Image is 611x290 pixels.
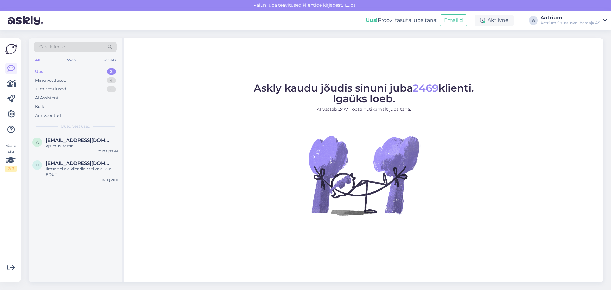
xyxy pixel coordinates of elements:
[540,20,600,25] div: Aatrium Sisustuskaubamaja AS
[306,118,421,232] img: No Chat active
[5,143,17,172] div: Vaata siia
[343,2,358,8] span: Luba
[366,17,437,24] div: Proovi tasuta juba täna:
[46,138,112,143] span: alisatihhonova@gmail.com
[35,103,44,110] div: Kõik
[36,140,39,145] span: a
[254,106,474,113] p: AI vastab 24/7. Tööta nutikamalt juba täna.
[35,95,59,101] div: AI Assistent
[99,178,118,182] div: [DATE] 20:11
[61,124,90,129] span: Uued vestlused
[46,160,112,166] span: urmas.rmk@gmail.com
[413,82,439,94] span: 2469
[107,86,116,92] div: 0
[540,15,600,20] div: Aatrium
[254,82,474,105] span: Askly kaudu jõudis sinuni juba klienti. Igaüks loeb.
[35,68,43,75] div: Uus
[34,56,41,64] div: All
[46,143,118,149] div: k]simus. testin
[66,56,77,64] div: Web
[35,86,66,92] div: Tiimi vestlused
[98,149,118,154] div: [DATE] 22:44
[5,166,17,172] div: 2 / 3
[440,14,467,26] button: Emailid
[46,166,118,178] div: Ilmselt ei ole kliendid eriti vajalikud. EDU!!
[35,112,61,119] div: Arhiveeritud
[36,163,39,167] span: u
[366,17,378,23] b: Uus!
[475,15,514,26] div: Aktiivne
[540,15,607,25] a: AatriumAatrium Sisustuskaubamaja AS
[39,44,65,50] span: Otsi kliente
[35,77,67,84] div: Minu vestlused
[5,43,17,55] img: Askly Logo
[107,68,116,75] div: 2
[102,56,117,64] div: Socials
[529,16,538,25] div: A
[107,77,116,84] div: 4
